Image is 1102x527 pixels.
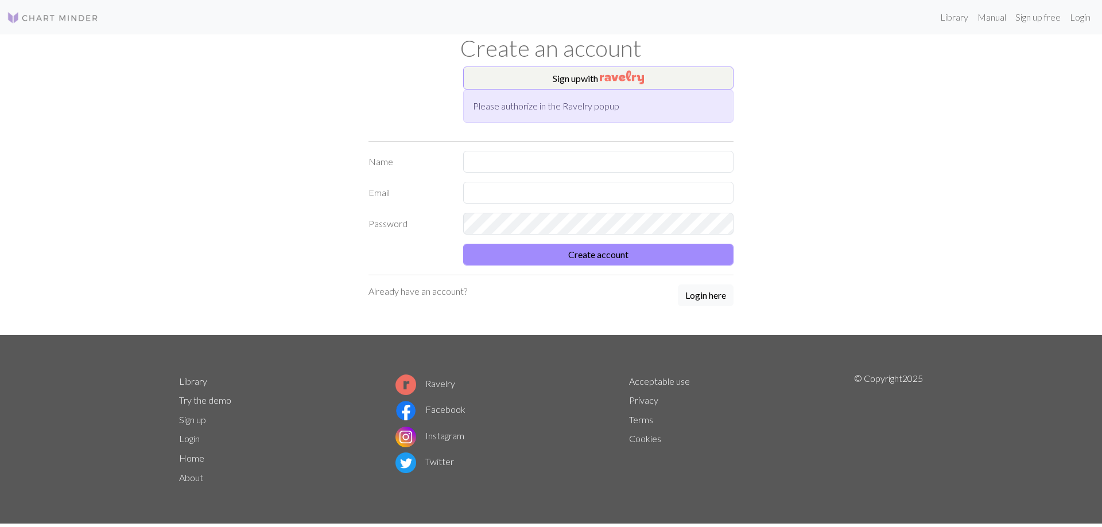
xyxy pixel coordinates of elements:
p: © Copyright 2025 [854,372,923,487]
a: Login [179,433,200,444]
button: Login here [678,284,734,306]
button: Create account [463,244,734,266]
a: About [179,472,203,483]
a: Instagram [395,430,464,441]
a: Sign up free [1011,6,1065,29]
a: Terms [629,414,653,425]
a: Twitter [395,456,454,467]
a: Sign up [179,414,206,425]
a: Home [179,452,204,463]
button: Sign upwith [463,67,734,89]
a: Cookies [629,433,661,444]
label: Name [362,151,456,173]
a: Library [179,376,207,387]
h1: Create an account [172,34,930,62]
a: Privacy [629,395,658,405]
img: Ravelry [600,71,644,84]
img: Instagram logo [395,427,416,447]
a: Login [1065,6,1095,29]
a: Facebook [395,404,465,415]
img: Twitter logo [395,452,416,473]
label: Email [362,182,456,204]
img: Ravelry logo [395,374,416,395]
a: Try the demo [179,395,231,405]
img: Logo [7,11,99,25]
a: Ravelry [395,378,455,389]
a: Acceptable use [629,376,690,387]
div: Please authorize in the Ravelry popup [463,89,734,123]
a: Library [936,6,973,29]
p: Already have an account? [368,284,467,298]
img: Facebook logo [395,400,416,421]
label: Password [362,213,456,235]
a: Login here [678,284,734,307]
a: Manual [973,6,1011,29]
